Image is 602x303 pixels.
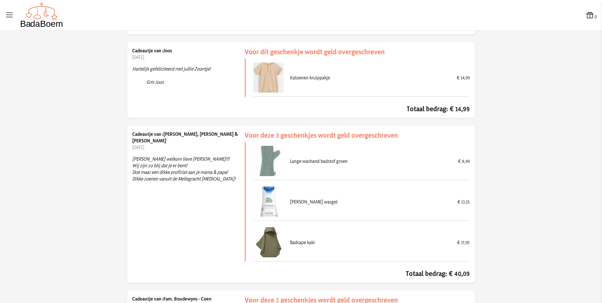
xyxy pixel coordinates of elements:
[290,239,451,246] div: Badcape kaki
[253,186,284,217] img: Mustela zachte wasgel
[132,47,245,54] p: Cadeautje van :Joos
[132,295,245,302] p: Cadeautje van :Fam. Boudewyns - Coen
[253,62,284,93] img: Katoenen kruippakje
[457,74,470,81] div: € 14,99
[457,239,470,246] div: € 17,95
[245,47,470,56] h3: Voor dit geschenkje wordt geld overgeschreven
[253,227,284,257] img: Badcape kaki
[132,131,245,144] p: Cadeautje van :[PERSON_NAME], [PERSON_NAME] & [PERSON_NAME]
[245,104,470,113] p: Totaal bedrag: € 14,99
[132,144,245,151] p: [DATE]
[245,131,470,140] h3: Voor deze 3 geschenkjes wordt geld overgeschreven
[586,11,597,20] button: 0
[132,60,245,90] p: Hartelijk gefeliciteerd met jullie Zoontje! Grts Joos
[290,198,451,205] div: [PERSON_NAME] wasgel
[245,269,470,278] p: Totaal bedrag: € 40,09
[132,151,245,187] p: [PERSON_NAME] welkom lieve [PERSON_NAME]!!! Wij zijn zo blij dat je er bent! Doe maar een dikke p...
[290,158,452,164] div: Lange washand badstof groen
[457,198,470,205] div: € 13,15
[132,54,245,60] p: [DATE]
[20,3,63,28] img: Badaboem
[290,74,451,81] div: Katoenen kruippakje
[458,158,470,164] div: € 8,99
[253,146,284,176] img: Lange washand badstof groen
